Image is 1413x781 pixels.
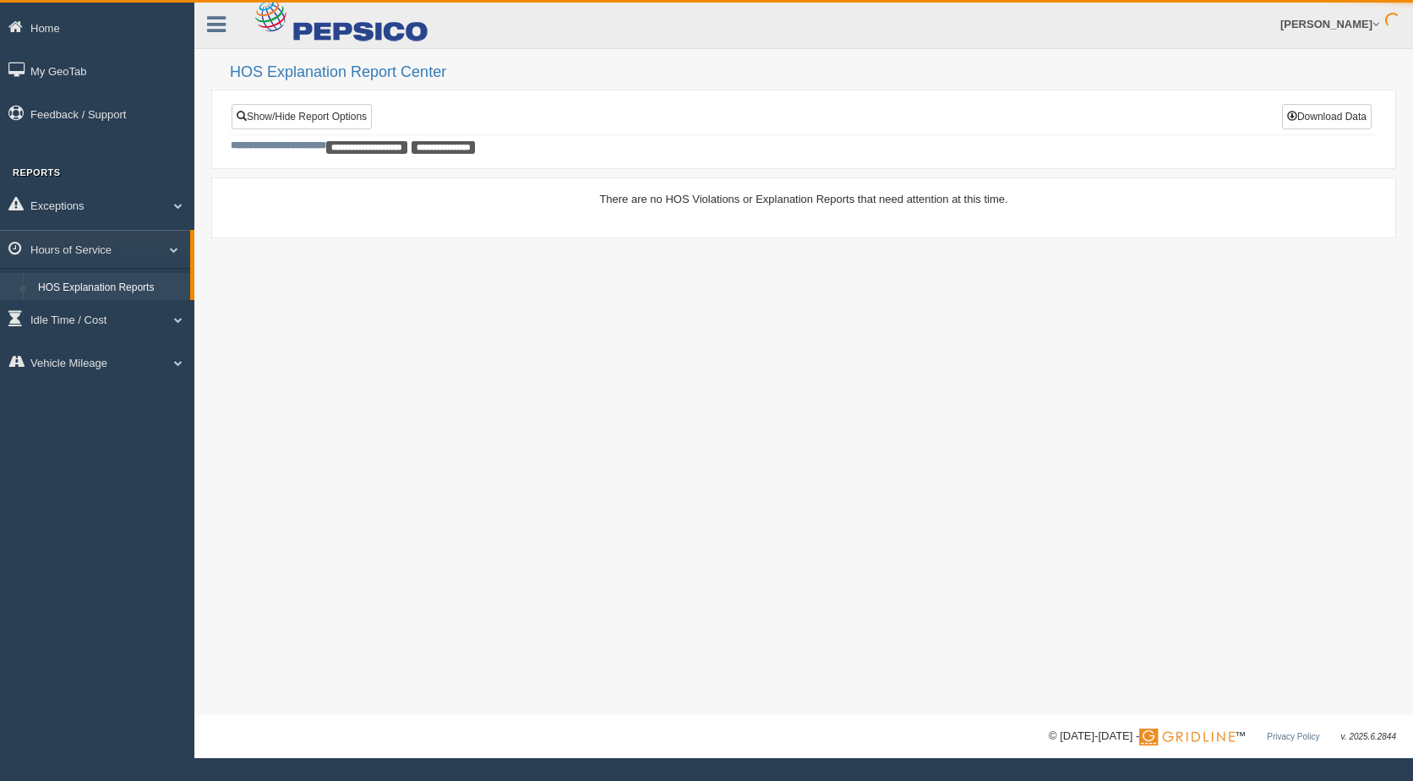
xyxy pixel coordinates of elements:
[1282,104,1372,129] button: Download Data
[1049,728,1396,745] div: © [DATE]-[DATE] - ™
[231,191,1377,207] div: There are no HOS Violations or Explanation Reports that need attention at this time.
[230,64,1396,81] h2: HOS Explanation Report Center
[1341,732,1396,741] span: v. 2025.6.2844
[1267,732,1319,741] a: Privacy Policy
[232,104,372,129] a: Show/Hide Report Options
[30,273,190,303] a: HOS Explanation Reports
[1139,729,1235,745] img: Gridline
